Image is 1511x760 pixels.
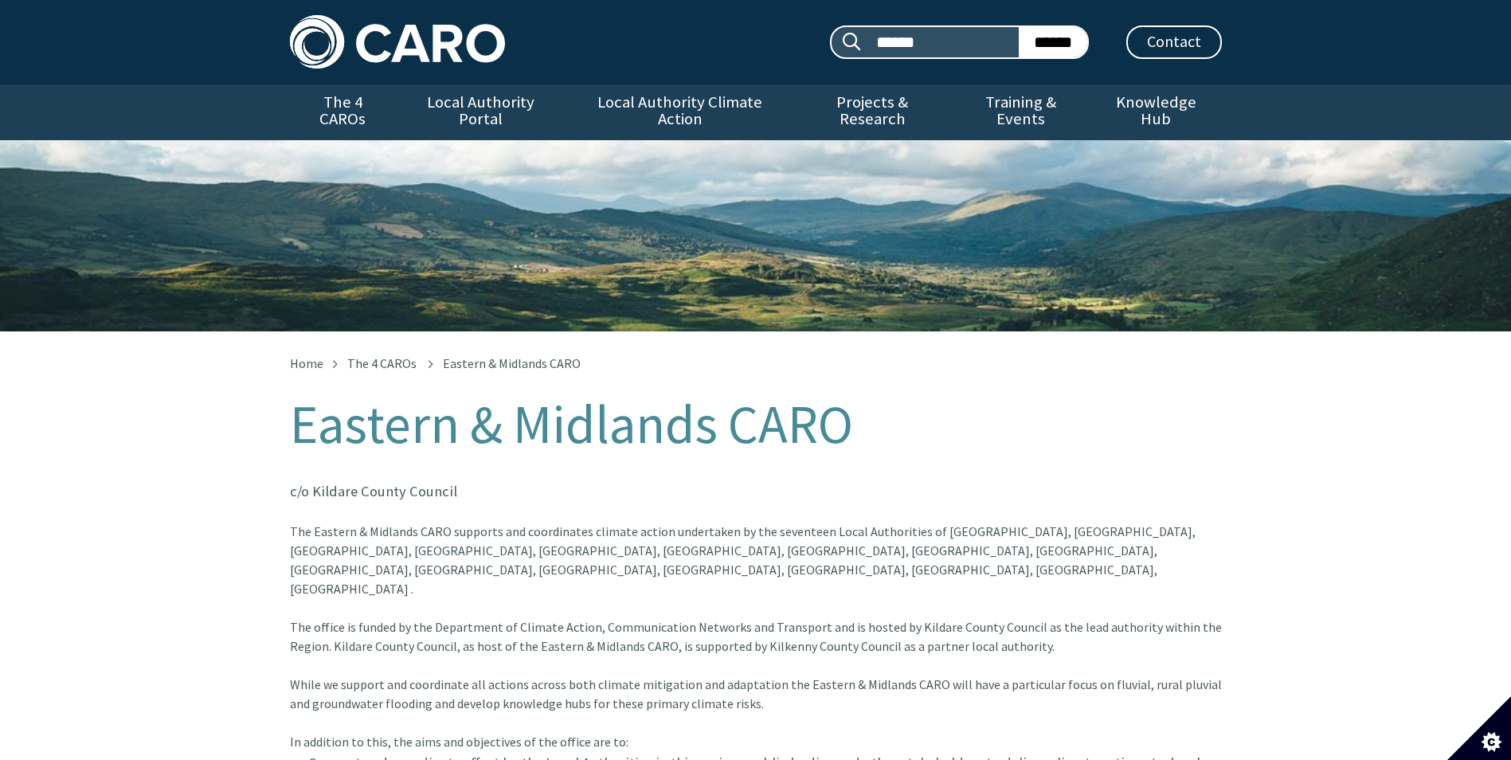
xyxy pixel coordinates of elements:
[566,84,793,140] a: Local Authority Climate Action
[290,523,1222,654] font: The Eastern & Midlands CARO supports and coordinates climate action undertaken by the seventeen L...
[1126,25,1222,59] a: Contact
[290,395,1222,454] h1: Eastern & Midlands CARO
[396,84,566,140] a: Local Authority Portal
[290,15,505,69] img: Caro logo
[1090,84,1221,140] a: Knowledge Hub
[1447,696,1511,760] button: Set cookie preferences
[347,355,417,371] a: The 4 CAROs
[290,84,396,140] a: The 4 CAROs
[951,84,1090,140] a: Training & Events
[443,355,581,371] span: Eastern & Midlands CARO
[290,480,1222,503] p: c/o Kildare County Council
[793,84,951,140] a: Projects & Research
[290,676,1222,750] font: While we support and coordinate all actions across both climate mitigation and adaptation the Eas...
[290,355,323,371] a: Home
